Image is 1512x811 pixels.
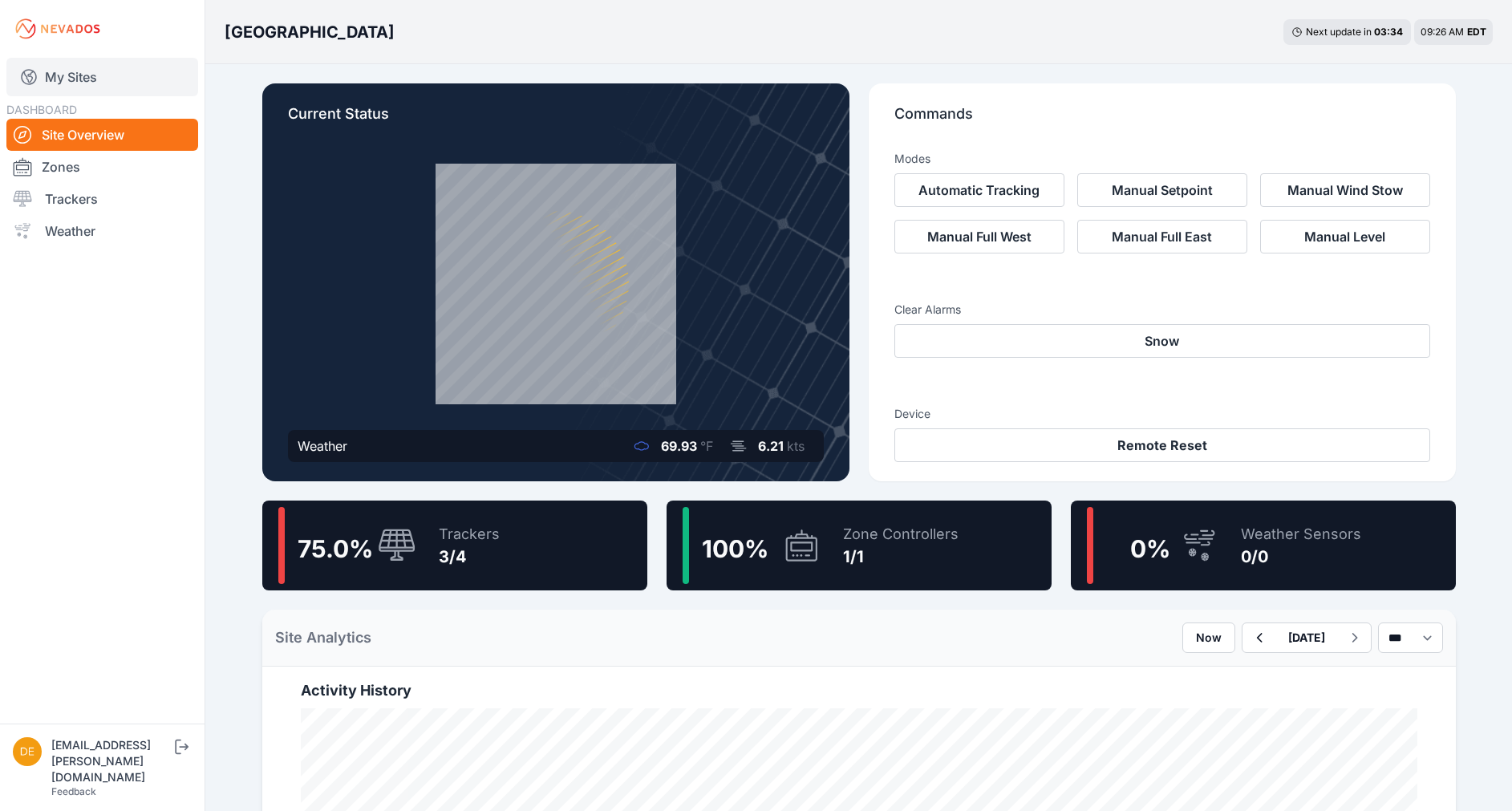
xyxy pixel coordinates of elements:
h3: Device [894,406,1430,422]
div: [EMAIL_ADDRESS][PERSON_NAME][DOMAIN_NAME] [51,737,172,785]
button: [DATE] [1275,623,1338,652]
a: Feedback [51,785,96,797]
button: Manual Level [1260,220,1430,253]
button: Now [1182,622,1235,653]
a: 100%Zone Controllers1/1 [667,501,1052,590]
button: Remote Reset [894,428,1430,462]
a: 0%Weather Sensors0/0 [1071,501,1456,590]
a: 75.0%Trackers3/4 [262,501,647,590]
span: EDT [1467,26,1486,38]
div: Trackers [439,523,500,545]
a: Weather [6,215,198,247]
span: 6.21 [758,438,784,454]
button: Manual Full West [894,220,1064,253]
nav: Breadcrumb [225,11,395,53]
button: Manual Setpoint [1077,173,1247,207]
div: Weather Sensors [1241,523,1361,545]
span: 09:26 AM [1421,26,1464,38]
p: Current Status [288,103,824,138]
h3: [GEOGRAPHIC_DATA] [225,21,395,43]
span: 69.93 [661,438,697,454]
h2: Activity History [301,679,1417,702]
a: Trackers [6,183,198,215]
span: Next update in [1306,26,1372,38]
div: 03 : 34 [1374,26,1403,39]
div: Zone Controllers [843,523,959,545]
span: DASHBOARD [6,103,77,116]
button: Snow [894,324,1430,358]
img: Nevados [13,16,103,42]
button: Automatic Tracking [894,173,1064,207]
span: 0 % [1130,534,1170,563]
a: Zones [6,151,198,183]
div: Weather [298,436,347,456]
h2: Site Analytics [275,626,371,649]
h3: Modes [894,151,930,167]
div: 0/0 [1241,545,1361,568]
img: devin.martin@nevados.solar [13,737,42,766]
p: Commands [894,103,1430,138]
span: 100 % [702,534,768,563]
div: 1/1 [843,545,959,568]
button: Manual Full East [1077,220,1247,253]
h3: Clear Alarms [894,302,1430,318]
a: Site Overview [6,119,198,151]
span: kts [787,438,805,454]
a: My Sites [6,58,198,96]
div: 3/4 [439,545,500,568]
span: °F [700,438,713,454]
span: 75.0 % [298,534,373,563]
button: Manual Wind Stow [1260,173,1430,207]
